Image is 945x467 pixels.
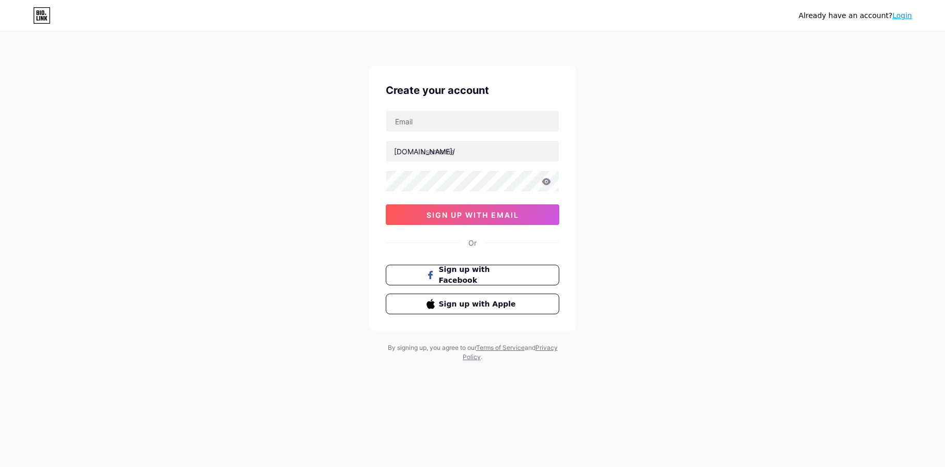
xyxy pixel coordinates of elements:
[427,211,519,219] span: sign up with email
[386,294,559,314] button: Sign up with Apple
[386,141,559,162] input: username
[386,83,559,98] div: Create your account
[468,237,477,248] div: Or
[892,11,912,20] a: Login
[385,343,560,362] div: By signing up, you agree to our and .
[799,10,912,21] div: Already have an account?
[476,344,525,351] a: Terms of Service
[394,146,455,157] div: [DOMAIN_NAME]/
[386,204,559,225] button: sign up with email
[439,299,519,310] span: Sign up with Apple
[386,265,559,285] button: Sign up with Facebook
[439,264,519,286] span: Sign up with Facebook
[386,111,559,132] input: Email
